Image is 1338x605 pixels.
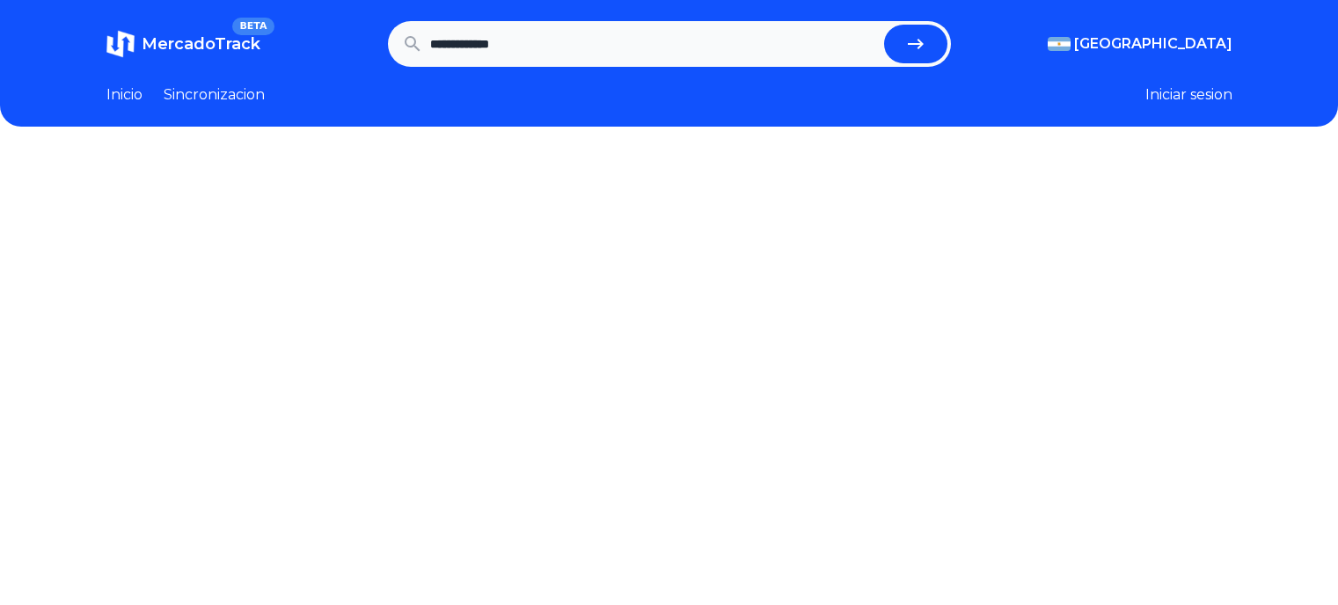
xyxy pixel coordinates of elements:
[1145,84,1232,106] button: Iniciar sesion
[142,34,260,54] span: MercadoTrack
[1048,37,1071,51] img: Argentina
[106,30,260,58] a: MercadoTrackBETA
[1074,33,1232,55] span: [GEOGRAPHIC_DATA]
[106,84,143,106] a: Inicio
[164,84,265,106] a: Sincronizacion
[1048,33,1232,55] button: [GEOGRAPHIC_DATA]
[106,30,135,58] img: MercadoTrack
[232,18,274,35] span: BETA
